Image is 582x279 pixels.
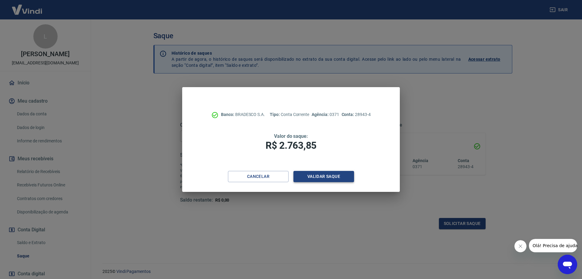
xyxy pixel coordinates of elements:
[312,112,329,117] span: Agência:
[270,112,281,117] span: Tipo:
[342,112,355,117] span: Conta:
[221,112,235,117] span: Banco:
[293,171,354,182] button: Validar saque
[312,111,339,118] p: 0371
[4,4,51,9] span: Olá! Precisa de ajuda?
[221,111,265,118] p: BRADESCO S.A.
[514,240,527,252] iframe: Close message
[558,255,577,274] iframe: Button to launch messaging window
[228,171,289,182] button: Cancelar
[270,111,309,118] p: Conta Corrente
[342,111,371,118] p: 28943-4
[529,239,577,252] iframe: Message from company
[274,133,308,139] span: Valor do saque:
[266,140,316,151] span: R$ 2.763,85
